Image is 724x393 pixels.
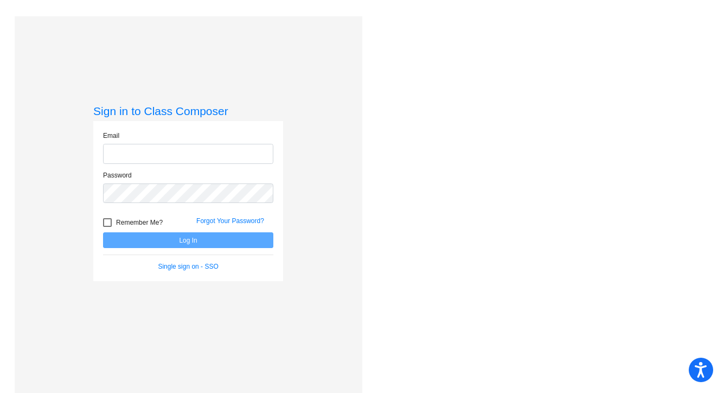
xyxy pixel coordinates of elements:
button: Log In [103,232,273,248]
label: Email [103,131,119,141]
span: Remember Me? [116,216,163,229]
label: Password [103,170,132,180]
a: Single sign on - SSO [158,263,218,270]
a: Forgot Your Password? [196,217,264,225]
h3: Sign in to Class Composer [93,104,283,118]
